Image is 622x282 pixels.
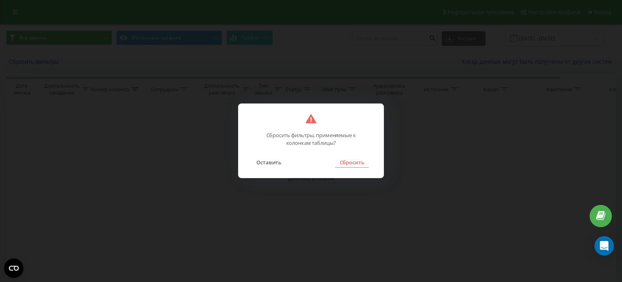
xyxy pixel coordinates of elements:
button: Открыть виджет CMP [4,258,23,278]
button: Оставить [252,157,285,168]
font: Оставить [256,159,281,166]
font: Сбросить фильтры, применяемые к колонкам таблицы? [266,131,356,146]
div: Открытый Интерком Мессенджер [594,236,614,256]
font: Сбросить [340,159,364,166]
button: Сбросить [335,157,368,168]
